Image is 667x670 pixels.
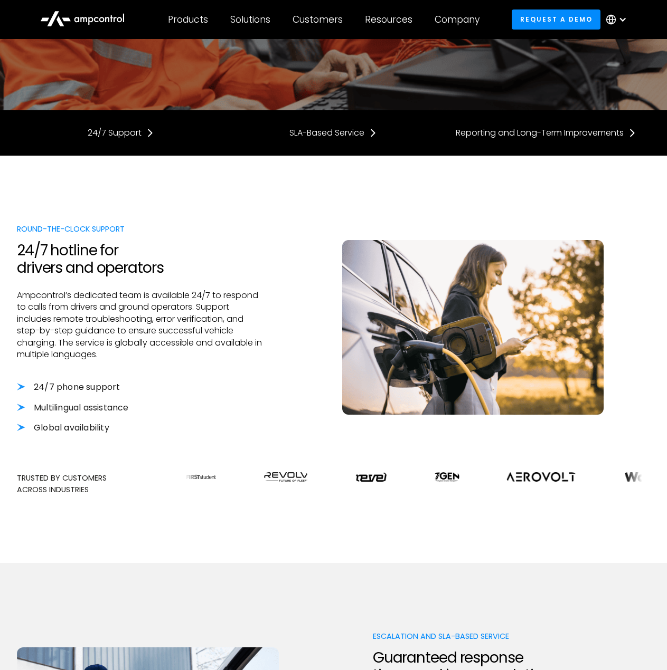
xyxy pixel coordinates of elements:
div: Company [435,14,480,25]
div: SLA-Based Service [289,127,364,139]
div: Escalation and SLA-Based Service [373,630,619,642]
div: Customers [293,14,343,25]
a: SLA-Based Service [289,127,377,139]
div: Round-the-Clock Support [17,223,264,235]
li: 24/7 phone support [17,381,264,393]
img: woman on phone next to charging EV [342,240,604,415]
div: Reporting and Long-Term Improvements [456,127,624,139]
h2: 24/7 hotline for drivers and operators [17,242,264,277]
div: Products [168,14,208,25]
div: Solutions [230,14,270,25]
p: Ampcontrol’s dedicated team is available 24/7 to respond to calls from drivers and ground operato... [17,290,264,360]
a: 24/7 Support [88,127,154,139]
a: Request a demo [512,9,600,29]
div: Resources [365,14,412,25]
li: Multilingual assistance [17,402,264,414]
div: Trusted By Customers Across Industries [17,472,169,496]
li: Global availability [17,422,264,434]
a: Reporting and Long-Term Improvements [456,127,636,139]
div: 24/7 Support [88,127,142,139]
